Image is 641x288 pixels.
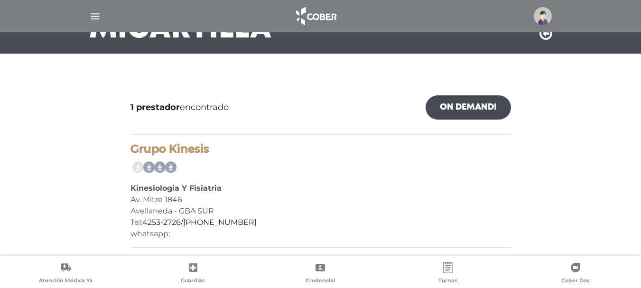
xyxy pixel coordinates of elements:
[257,262,384,286] a: Credencial
[291,5,341,28] img: logo_cober_home-white.png
[384,262,512,286] a: Turnos
[438,277,457,286] span: Turnos
[2,262,130,286] a: Atención Médica Ya
[130,194,511,205] div: Av. Mitre 1846
[142,218,257,227] a: 4253-2726/[PHONE_NUMBER]
[130,101,229,114] span: encontrado
[130,262,257,286] a: Guardias
[39,277,93,286] span: Atención Médica Ya
[130,142,511,156] h4: Grupo Kinesis
[89,18,272,42] h3: Mi Cartilla
[130,217,511,228] div: Tel:
[511,262,639,286] a: Cober Doc
[89,10,101,22] img: Cober_menu-lines-white.svg
[130,205,511,217] div: Avellaneda - GBA SUR
[130,184,222,193] b: Kinesiologia Y Fisiatria
[181,277,205,286] span: Guardias
[426,95,511,120] a: On Demand!
[130,102,180,112] b: 1 prestador
[306,277,335,286] span: Credencial
[534,7,552,25] img: profile-placeholder.svg
[130,228,511,240] div: whatsapp:
[561,277,590,286] span: Cober Doc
